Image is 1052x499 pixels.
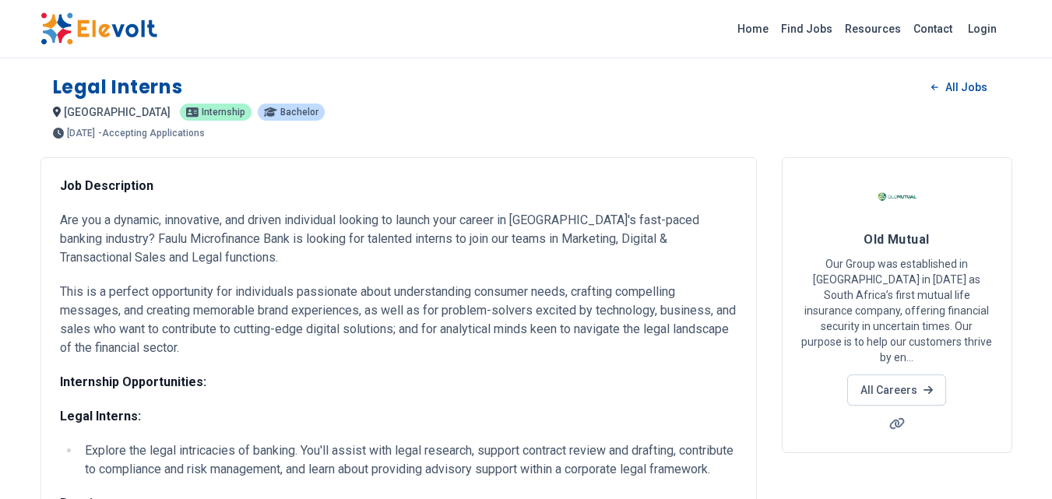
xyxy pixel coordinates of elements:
[878,177,917,216] img: Old Mutual
[80,441,737,479] li: Explore the legal intricacies of banking. You'll assist with legal research, support contract rev...
[53,75,183,100] h1: Legal Interns
[60,211,737,267] p: Are you a dynamic, innovative, and driven individual looking to launch your career in [GEOGRAPHIC...
[64,106,171,118] span: [GEOGRAPHIC_DATA]
[60,409,141,423] strong: Legal Interns:
[60,374,206,389] strong: Internship Opportunities:
[40,12,157,45] img: Elevolt
[907,16,959,41] a: Contact
[60,178,153,193] strong: Job Description
[959,13,1006,44] a: Login
[202,107,245,117] span: internship
[67,128,95,138] span: [DATE]
[731,16,775,41] a: Home
[60,283,737,357] p: This is a perfect opportunity for individuals passionate about understanding consumer needs, craf...
[839,16,907,41] a: Resources
[847,374,946,406] a: All Careers
[919,76,999,99] a: All Jobs
[801,256,993,365] p: Our Group was established in [GEOGRAPHIC_DATA] in [DATE] as South Africa’s first mutual life insu...
[98,128,205,138] p: - Accepting Applications
[280,107,318,117] span: Bachelor
[864,232,930,247] span: Old Mutual
[775,16,839,41] a: Find Jobs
